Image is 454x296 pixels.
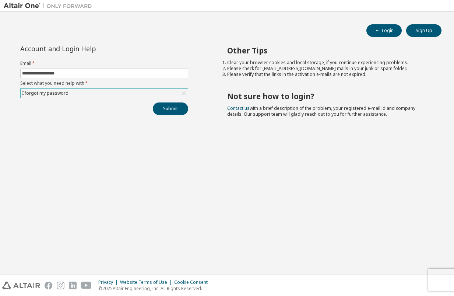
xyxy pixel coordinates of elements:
img: youtube.svg [81,282,92,289]
label: Select what you need help with [20,80,188,86]
img: altair_logo.svg [2,282,40,289]
img: facebook.svg [45,282,52,289]
div: Website Terms of Use [120,279,174,285]
div: I forgot my password [21,89,188,98]
a: Contact us [227,105,250,111]
li: Please check for [EMAIL_ADDRESS][DOMAIN_NAME] mails in your junk or spam folder. [227,66,428,72]
img: instagram.svg [57,282,64,289]
img: Altair One [4,2,96,10]
div: Privacy [98,279,120,285]
div: Account and Login Help [20,46,155,52]
button: Submit [153,102,188,115]
span: with a brief description of the problem, your registered e-mail id and company details. Our suppo... [227,105,415,117]
li: Please verify that the links in the activation e-mails are not expired. [227,72,428,77]
div: I forgot my password [21,89,70,97]
img: linkedin.svg [69,282,77,289]
h2: Not sure how to login? [227,91,428,101]
h2: Other Tips [227,46,428,55]
li: Clear your browser cookies and local storage, if you continue experiencing problems. [227,60,428,66]
label: Email [20,60,188,66]
div: Cookie Consent [174,279,212,285]
button: Login [366,24,402,37]
button: Sign Up [406,24,441,37]
p: © 2025 Altair Engineering, Inc. All Rights Reserved. [98,285,212,292]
